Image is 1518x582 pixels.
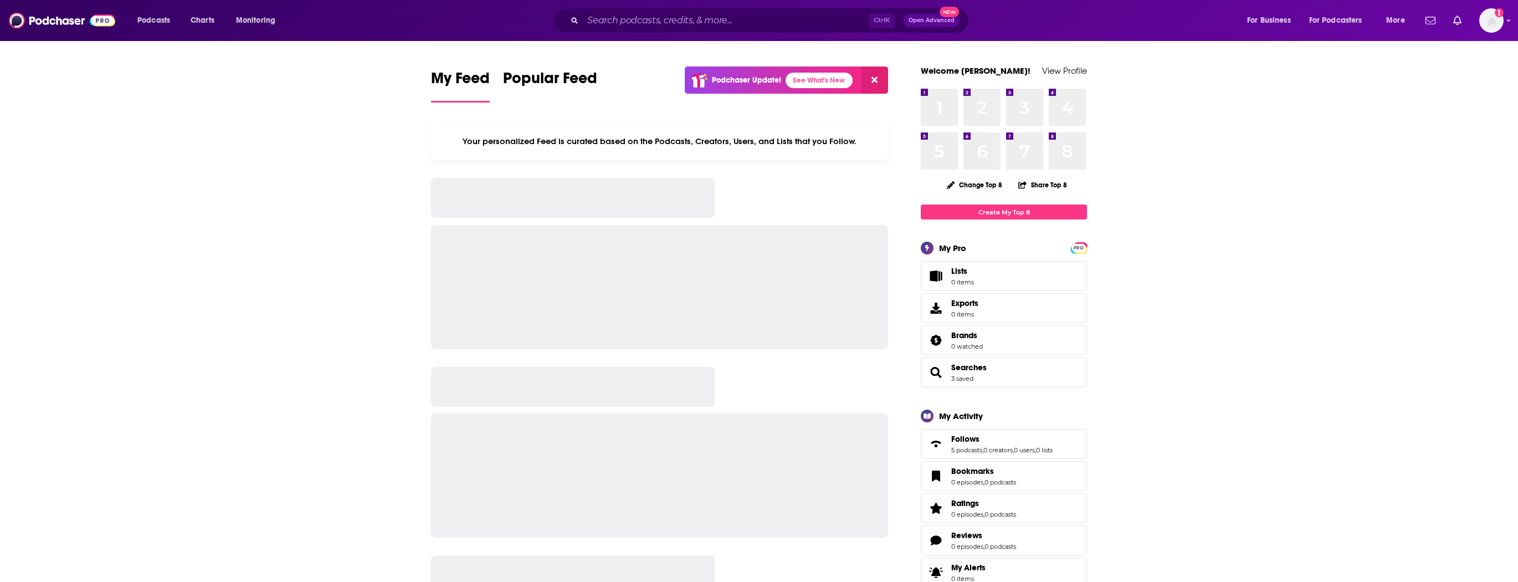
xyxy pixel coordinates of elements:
[983,446,1013,454] a: 0 creators
[984,510,1016,518] a: 0 podcasts
[951,434,979,444] span: Follows
[925,365,947,380] a: Searches
[951,343,983,350] a: 0 watched
[951,298,978,308] span: Exports
[1449,11,1466,30] a: Show notifications dropdown
[983,543,984,550] span: ,
[1072,244,1085,252] span: PRO
[951,330,977,340] span: Brands
[1479,8,1504,33] span: Logged in as rpearson
[939,411,983,421] div: My Activity
[939,243,966,253] div: My Pro
[951,266,967,276] span: Lists
[951,466,994,476] span: Bookmarks
[1036,446,1053,454] a: 0 lists
[951,510,983,518] a: 0 episodes
[1309,13,1362,28] span: For Podcasters
[951,363,987,372] a: Searches
[431,69,490,103] a: My Feed
[431,122,888,160] div: Your personalized Feed is curated based on the Podcasts, Creators, Users, and Lists that you Follow.
[1014,446,1035,454] a: 0 users
[1495,8,1504,17] svg: Add a profile image
[951,563,986,573] span: My Alerts
[951,498,1016,508] a: Ratings
[503,69,597,103] a: Popular Feed
[925,501,947,516] a: Ratings
[925,468,947,484] a: Bookmarks
[951,543,983,550] a: 0 episodes
[951,278,974,286] span: 0 items
[940,178,1009,192] button: Change Top 8
[984,543,1016,550] a: 0 podcasts
[925,268,947,284] span: Lists
[921,429,1087,459] span: Follows
[9,10,115,31] img: Podchaser - Follow, Share and Rate Podcasts
[869,13,895,28] span: Ctrl K
[1386,13,1405,28] span: More
[1479,8,1504,33] button: Show profile menu
[1247,13,1291,28] span: For Business
[786,73,853,88] a: See What's New
[137,13,170,28] span: Podcasts
[951,530,982,540] span: Reviews
[951,498,979,508] span: Ratings
[130,12,184,29] button: open menu
[712,75,781,85] p: Podchaser Update!
[951,434,1053,444] a: Follows
[983,510,984,518] span: ,
[921,65,1030,76] a: Welcome [PERSON_NAME]!
[583,12,869,29] input: Search podcasts, credits, & more...
[921,293,1087,323] a: Exports
[921,261,1087,291] a: Lists
[921,325,1087,355] span: Brands
[983,478,984,486] span: ,
[1302,12,1378,29] button: open menu
[921,358,1087,387] span: Searches
[563,8,979,33] div: Search podcasts, credits, & more...
[909,18,955,23] span: Open Advanced
[921,461,1087,491] span: Bookmarks
[951,478,983,486] a: 0 episodes
[1042,65,1087,76] a: View Profile
[951,446,982,454] a: 5 podcasts
[925,436,947,452] a: Follows
[951,466,1016,476] a: Bookmarks
[951,266,974,276] span: Lists
[503,69,597,94] span: Popular Feed
[921,493,1087,523] span: Ratings
[1018,174,1068,196] button: Share Top 8
[925,533,947,548] a: Reviews
[1239,12,1305,29] button: open menu
[1072,243,1085,252] a: PRO
[921,205,1087,219] a: Create My Top 8
[1035,446,1036,454] span: ,
[925,300,947,316] span: Exports
[921,525,1087,555] span: Reviews
[431,69,490,94] span: My Feed
[925,565,947,580] span: My Alerts
[183,12,221,29] a: Charts
[951,310,978,318] span: 0 items
[951,375,973,382] a: 3 saved
[940,7,960,17] span: New
[228,12,290,29] button: open menu
[951,530,1016,540] a: Reviews
[951,330,983,340] a: Brands
[904,14,960,27] button: Open AdvancedNew
[191,13,214,28] span: Charts
[1421,11,1440,30] a: Show notifications dropdown
[1013,446,1014,454] span: ,
[982,446,983,454] span: ,
[1378,12,1419,29] button: open menu
[984,478,1016,486] a: 0 podcasts
[236,13,275,28] span: Monitoring
[925,333,947,348] a: Brands
[1479,8,1504,33] img: User Profile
